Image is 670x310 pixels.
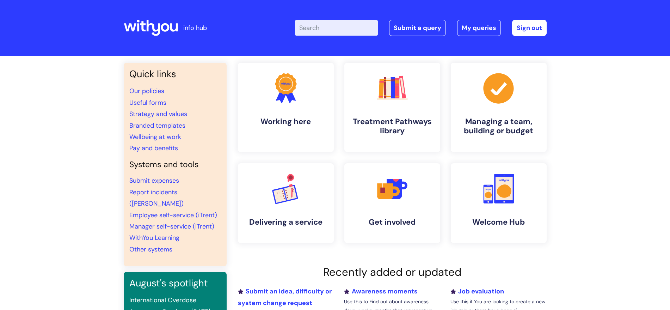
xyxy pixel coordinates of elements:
[389,20,446,36] a: Submit a query
[295,20,378,36] input: Search
[129,211,217,219] a: Employee self-service (iTrent)
[238,163,334,243] a: Delivering a service
[129,233,179,242] a: WithYou Learning
[451,163,547,243] a: Welcome Hub
[457,20,501,36] a: My queries
[129,98,166,107] a: Useful forms
[238,63,334,152] a: Working here
[129,87,164,95] a: Our policies
[244,117,328,126] h4: Working here
[295,20,547,36] div: | -
[451,63,547,152] a: Managing a team, building or budget
[350,117,435,136] h4: Treatment Pathways library
[129,110,187,118] a: Strategy and values
[456,218,541,227] h4: Welcome Hub
[244,218,328,227] h4: Delivering a service
[238,287,332,307] a: Submit an idea, difficulty or system change request
[183,22,207,34] p: info hub
[129,133,181,141] a: Wellbeing at work
[344,163,440,243] a: Get involved
[129,278,221,289] h3: August's spotlight
[129,121,185,130] a: Branded templates
[129,160,221,170] h4: Systems and tools
[238,266,547,279] h2: Recently added or updated
[129,188,184,208] a: Report incidents ([PERSON_NAME])
[456,117,541,136] h4: Managing a team, building or budget
[129,222,214,231] a: Manager self-service (iTrent)
[512,20,547,36] a: Sign out
[344,63,440,152] a: Treatment Pathways library
[350,218,435,227] h4: Get involved
[129,245,172,254] a: Other systems
[344,287,418,296] a: Awareness moments
[129,176,179,185] a: Submit expenses
[450,287,504,296] a: Job evaluation
[129,144,178,152] a: Pay and benefits
[129,68,221,80] h3: Quick links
